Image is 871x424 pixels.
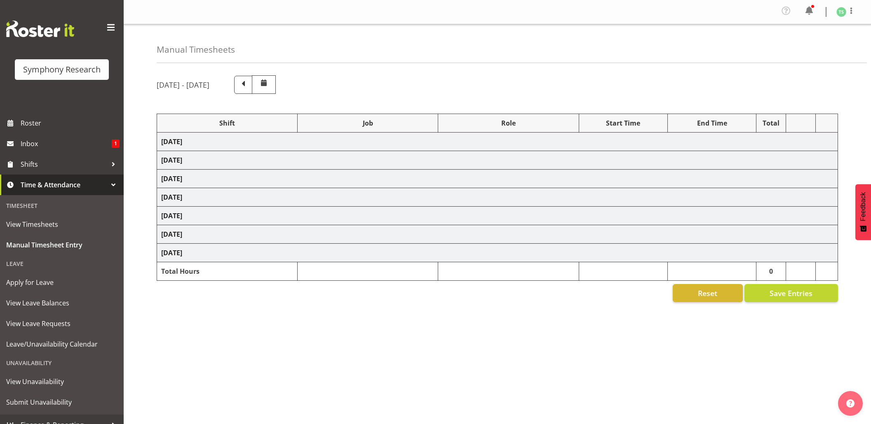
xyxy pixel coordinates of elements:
td: [DATE] [157,225,838,244]
div: Start Time [583,118,663,128]
span: View Leave Requests [6,317,117,330]
td: [DATE] [157,244,838,262]
span: View Timesheets [6,218,117,231]
span: Submit Unavailability [6,396,117,408]
a: Submit Unavailability [2,392,122,412]
div: End Time [672,118,752,128]
span: Manual Timesheet Entry [6,239,117,251]
span: Feedback [859,192,867,221]
span: View Leave Balances [6,297,117,309]
div: Role [442,118,574,128]
button: Save Entries [744,284,838,302]
div: Job [302,118,434,128]
a: Apply for Leave [2,272,122,293]
a: View Leave Balances [2,293,122,313]
a: View Leave Requests [2,313,122,334]
td: Total Hours [157,262,298,281]
td: [DATE] [157,207,838,225]
span: Apply for Leave [6,276,117,289]
td: [DATE] [157,133,838,151]
button: Reset [673,284,743,302]
td: [DATE] [157,170,838,188]
div: Total [761,118,782,128]
img: help-xxl-2.png [846,399,855,408]
h5: [DATE] - [DATE] [157,80,209,89]
span: Save Entries [770,288,812,298]
span: View Unavailability [6,375,117,388]
span: Time & Attendance [21,179,107,191]
img: tanya-stebbing1954.jpg [836,7,846,17]
div: Timesheet [2,197,122,214]
div: Shift [161,118,293,128]
a: Leave/Unavailability Calendar [2,334,122,354]
span: 1 [112,140,120,148]
a: View Timesheets [2,214,122,235]
span: Leave/Unavailability Calendar [6,338,117,350]
span: Inbox [21,137,112,150]
button: Feedback - Show survey [855,184,871,240]
td: 0 [756,262,786,281]
a: View Unavailability [2,371,122,392]
td: [DATE] [157,188,838,207]
span: Roster [21,117,120,129]
div: Unavailability [2,354,122,371]
span: Reset [698,288,717,298]
div: Leave [2,255,122,272]
a: Manual Timesheet Entry [2,235,122,255]
h4: Manual Timesheets [157,45,235,54]
td: [DATE] [157,151,838,170]
img: Rosterit website logo [6,21,74,37]
span: Shifts [21,158,107,170]
div: Symphony Research [23,63,101,76]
